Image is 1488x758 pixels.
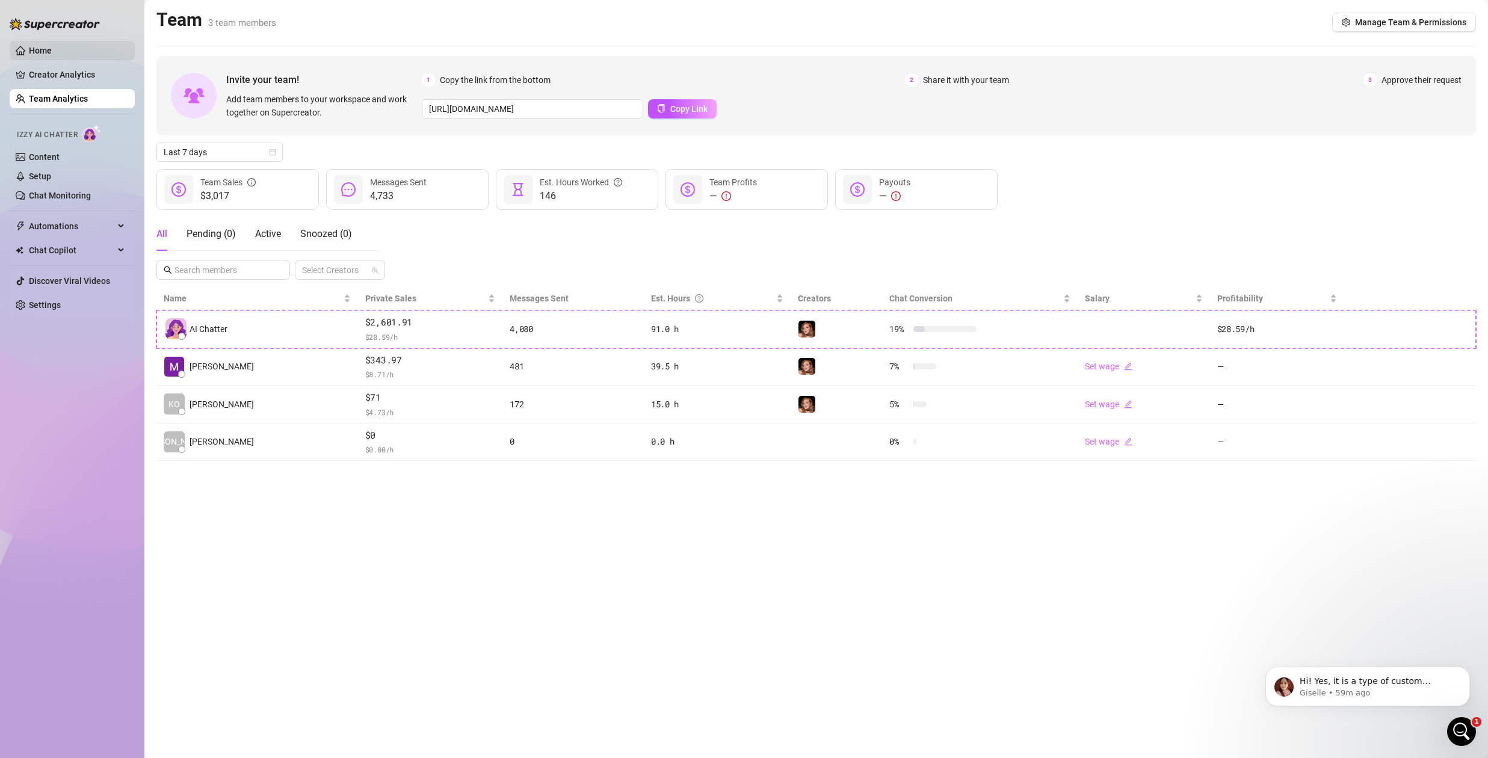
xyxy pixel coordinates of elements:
span: AI Chatter [190,322,227,336]
span: Last 7 days [164,143,276,161]
input: Search members [174,263,273,277]
span: Manage Team & Permissions [1355,17,1466,27]
a: Team Analytics [29,94,88,103]
span: calendar [269,149,276,156]
span: Approve their request [1381,73,1462,87]
span: $ 8.71 /h [365,368,495,380]
th: Name [156,287,358,310]
span: $ 4.73 /h [365,406,495,418]
span: question-circle [614,176,622,189]
span: KO [168,398,180,411]
a: Content [29,152,60,162]
a: Settings [29,300,61,310]
span: [PERSON_NAME] [190,398,254,411]
span: edit [1124,362,1132,371]
span: setting [1342,18,1350,26]
span: 1 [422,73,435,87]
span: Active [255,228,281,239]
iframe: Intercom notifications message [1247,641,1488,726]
a: Chat Monitoring [29,191,91,200]
div: Est. Hours Worked [540,176,622,189]
span: $343.97 [365,353,495,368]
span: hourglass [511,182,525,197]
div: Est. Hours [651,292,774,305]
span: Invite your team! [226,72,422,87]
span: question-circle [695,292,703,305]
span: Private Sales [365,294,416,303]
span: Copy Link [670,104,708,114]
img: Chat Copilot [16,246,23,254]
span: [PERSON_NAME] [190,360,254,373]
span: Team Profits [709,177,757,187]
button: Copy Link [648,99,717,119]
span: Snoozed ( 0 ) [300,228,352,239]
span: Chat Copilot [29,241,114,260]
span: 5 % [889,398,909,411]
div: 15.0 h [651,398,783,411]
button: Manage Team & Permissions [1332,13,1476,32]
td: — [1210,424,1344,461]
span: team [371,267,378,274]
span: $ 28.59 /h [365,331,495,343]
h2: Team [156,8,276,31]
a: Set wageedit [1085,362,1132,371]
span: Salary [1085,294,1110,303]
span: copy [657,104,665,112]
div: 0 [510,435,637,448]
span: Messages Sent [370,177,427,187]
a: Creator Analytics [29,65,125,84]
span: info-circle [247,176,256,189]
span: Automations [29,217,114,236]
span: dollar-circle [171,182,186,197]
a: Setup [29,171,51,181]
span: 19 % [889,322,909,336]
a: Set wageedit [1085,399,1132,409]
div: 481 [510,360,637,373]
span: Chat Conversion [889,294,952,303]
span: search [164,266,172,274]
td: — [1210,386,1344,424]
img: Mochi [798,321,815,337]
div: Team Sales [200,176,256,189]
span: exclamation-circle [891,191,901,201]
span: 146 [540,189,622,203]
img: logo-BBDzfeDw.svg [10,18,100,30]
span: exclamation-circle [721,191,731,201]
img: Melty Mochi [164,357,184,377]
span: $3,017 [200,189,256,203]
span: Payouts [879,177,910,187]
div: 4,080 [510,322,637,336]
div: 172 [510,398,637,411]
span: [PERSON_NAME] [142,435,206,448]
span: [PERSON_NAME] [190,435,254,448]
span: 3 team members [208,17,276,28]
div: $28.59 /h [1217,322,1337,336]
div: — [879,189,910,203]
span: $ 0.00 /h [365,443,495,455]
a: Set wageedit [1085,437,1132,446]
span: $2,601.91 [365,315,495,330]
div: — [709,189,757,203]
span: dollar-circle [681,182,695,197]
div: Pending ( 0 ) [187,227,236,241]
a: Home [29,46,52,55]
span: Copy the link from the bottom [440,73,551,87]
span: message [341,182,356,197]
div: 91.0 h [651,322,783,336]
span: 3 [1363,73,1377,87]
div: All [156,227,167,241]
td: — [1210,348,1344,386]
iframe: Intercom live chat [1447,717,1476,746]
th: Creators [791,287,882,310]
img: izzy-ai-chatter-avatar-DDCN_rTZ.svg [165,318,187,339]
div: 0.0 h [651,435,783,448]
span: $0 [365,428,495,443]
span: Name [164,292,341,305]
a: Discover Viral Videos [29,276,110,286]
span: Izzy AI Chatter [17,129,78,141]
span: 7 % [889,360,909,373]
span: 0 % [889,435,909,448]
